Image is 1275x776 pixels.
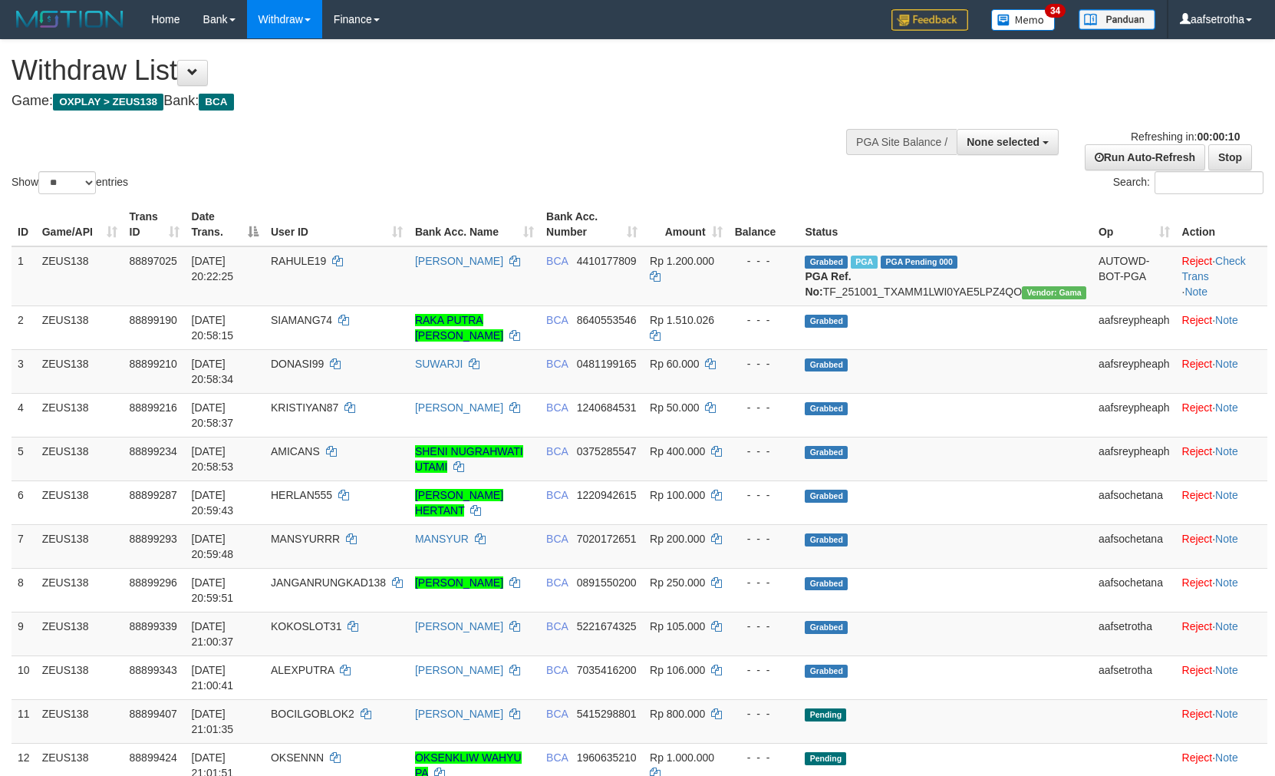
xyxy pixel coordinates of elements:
span: BCA [546,314,568,326]
a: Stop [1208,144,1252,170]
span: None selected [967,136,1039,148]
td: aafsreypheaph [1092,305,1176,349]
span: [DATE] 21:00:41 [192,664,234,692]
a: Note [1215,533,1238,545]
a: Note [1215,620,1238,632]
td: ZEUS138 [36,699,124,743]
label: Show entries [12,171,128,194]
span: [DATE] 20:59:51 [192,576,234,604]
td: · [1176,480,1267,524]
span: Grabbed [805,358,848,371]
a: Reject [1182,576,1213,589]
span: Rp 400.000 [650,445,705,457]
span: 88897025 [130,255,177,267]
span: Rp 800.000 [650,708,705,720]
td: ZEUS138 [36,655,124,699]
span: 88899210 [130,358,177,370]
span: BCA [546,358,568,370]
a: MANSYUR [415,533,469,545]
th: Balance [729,203,799,246]
a: Reject [1182,314,1213,326]
span: Rp 1.200.000 [650,255,714,267]
span: BCA [546,664,568,676]
a: Note [1215,576,1238,589]
span: Grabbed [805,533,848,547]
span: Grabbed [805,665,848,678]
span: BCA [546,255,568,267]
span: 88899234 [130,445,177,457]
span: [DATE] 21:01:35 [192,708,234,735]
a: Note [1215,751,1238,764]
td: aafsreypheaph [1092,393,1176,437]
div: - - - [735,312,793,328]
td: aafsochetana [1092,568,1176,612]
td: aafsochetana [1092,480,1176,524]
span: OKSENNN [271,751,324,764]
td: 11 [12,699,36,743]
td: · [1176,699,1267,743]
td: aafsreypheaph [1092,437,1176,480]
span: Copy 5221674325 to clipboard [577,620,637,632]
a: Reject [1182,401,1213,414]
a: Check Trans [1182,255,1246,282]
td: ZEUS138 [36,612,124,655]
span: BCA [546,751,568,764]
div: - - - [735,356,793,371]
a: Note [1215,314,1238,326]
span: 88899339 [130,620,177,632]
span: [DATE] 20:58:34 [192,358,234,385]
a: Reject [1182,489,1213,501]
div: - - - [735,444,793,459]
span: Copy 1220942615 to clipboard [577,489,637,501]
span: Pending [805,752,846,765]
span: Rp 105.000 [650,620,705,632]
a: Reject [1182,533,1213,545]
th: Op: activate to sort column ascending [1092,203,1176,246]
th: Action [1176,203,1267,246]
td: · [1176,393,1267,437]
a: Reject [1182,358,1213,370]
span: Pending [805,708,846,722]
td: aafsetrotha [1092,612,1176,655]
td: ZEUS138 [36,568,124,612]
span: Copy 1240684531 to clipboard [577,401,637,414]
b: PGA Ref. No: [805,270,851,298]
span: Copy 0481199165 to clipboard [577,358,637,370]
a: Reject [1182,620,1213,632]
strong: 00:00:10 [1197,130,1240,143]
td: aafsreypheaph [1092,349,1176,393]
img: MOTION_logo.png [12,8,128,31]
a: SUWARJI [415,358,463,370]
td: ZEUS138 [36,246,124,306]
span: Grabbed [805,402,848,415]
span: [DATE] 20:58:53 [192,445,234,473]
a: [PERSON_NAME] [415,255,503,267]
td: TF_251001_TXAMM1LWI0YAE5LPZ4QO [799,246,1092,306]
td: · [1176,655,1267,699]
span: Copy 7020172651 to clipboard [577,533,637,545]
div: - - - [735,662,793,678]
td: · [1176,349,1267,393]
span: Copy 1960635210 to clipboard [577,751,637,764]
div: - - - [735,253,793,269]
th: Bank Acc. Number: activate to sort column ascending [540,203,644,246]
span: Grabbed [805,256,848,269]
span: ALEXPUTRA [271,664,334,676]
img: panduan.png [1079,9,1155,30]
td: 10 [12,655,36,699]
span: [DATE] 20:59:43 [192,489,234,517]
td: 5 [12,437,36,480]
td: ZEUS138 [36,524,124,568]
td: 3 [12,349,36,393]
span: [DATE] 20:22:25 [192,255,234,282]
a: [PERSON_NAME] [415,708,503,720]
span: 88899424 [130,751,177,764]
div: - - - [735,706,793,722]
a: Note [1215,664,1238,676]
a: Reject [1182,255,1213,267]
td: AUTOWD-BOT-PGA [1092,246,1176,306]
a: Note [1184,286,1207,298]
div: - - - [735,531,793,547]
td: · [1176,524,1267,568]
span: RAHULE19 [271,255,326,267]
